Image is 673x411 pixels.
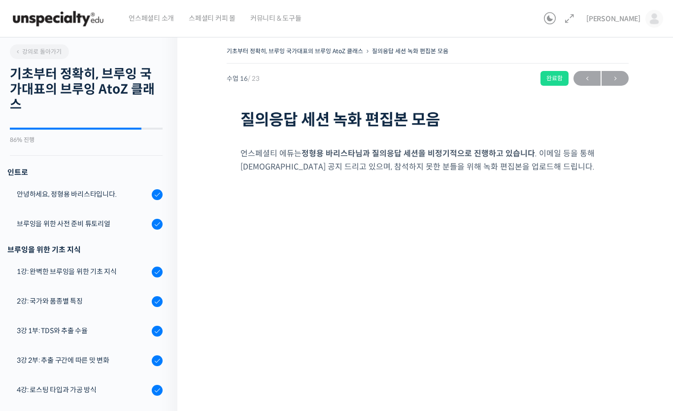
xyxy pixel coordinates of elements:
div: 1강: 완벽한 브루잉을 위한 기초 지식 [17,266,149,277]
div: 3강 2부: 추출 구간에 따른 맛 변화 [17,355,149,366]
a: 강의로 돌아가기 [10,44,69,59]
a: 다음→ [602,71,629,86]
span: 강의로 돌아가기 [15,48,62,55]
a: 기초부터 정확히, 브루잉 국가대표의 브루잉 AtoZ 클래스 [227,47,363,55]
a: ←이전 [573,71,601,86]
div: 브루잉을 위한 기초 지식 [7,243,163,256]
span: ← [573,72,601,85]
div: 브루잉을 위한 사전 준비 튜토리얼 [17,218,149,229]
div: 3강 1부: TDS와 추출 수율 [17,325,149,336]
div: 4강: 로스팅 타입과 가공 방식 [17,384,149,395]
span: / 23 [248,74,260,83]
div: 완료함 [540,71,569,86]
strong: 정형용 바리스타님과 질의응답 세션을 비정기적으로 진행하고 있습니다 [302,148,535,159]
span: → [602,72,629,85]
div: 2강: 국가와 품종별 특징 [17,296,149,307]
span: 수업 16 [227,75,260,82]
h2: 기초부터 정확히, 브루잉 국가대표의 브루잉 AtoZ 클래스 [10,67,163,113]
p: 언스페셜티 에듀는 . 이메일 등을 통해 [DEMOGRAPHIC_DATA] 공지 드리고 있으며, 참석하지 못한 분들을 위해 녹화 편집본을 업로드해 드립니다. [240,147,615,173]
span: [PERSON_NAME] [586,14,640,23]
a: 질의응답 세션 녹화 편집본 모음 [372,47,448,55]
h1: 질의응답 세션 녹화 편집본 모음 [240,110,615,129]
div: 안녕하세요, 정형용 바리스타입니다. [17,189,149,200]
h3: 인트로 [7,166,163,179]
div: 86% 진행 [10,137,163,143]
